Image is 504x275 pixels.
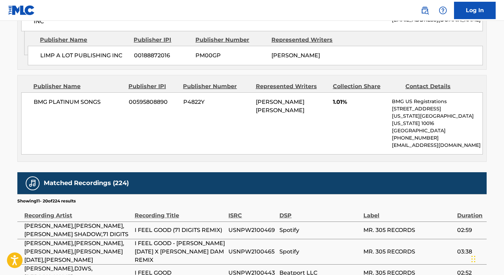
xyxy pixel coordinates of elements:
span: P4822Y [183,98,251,106]
span: [PERSON_NAME],[PERSON_NAME],[PERSON_NAME] SHADOW,71 DIGITS [24,222,131,239]
div: Represented Writers [271,36,342,44]
span: I FEEL GOOD (71 DIGITS REMIX) [135,226,225,234]
p: Showing 11 - 20 of 224 results [17,198,76,204]
img: MLC Logo [8,5,35,15]
div: Recording Title [135,204,225,220]
div: Contact Details [405,82,473,91]
div: ISRC [228,204,276,220]
div: Represented Writers [256,82,328,91]
span: MR. 305 RECORDS [363,226,454,234]
span: [PERSON_NAME] [PERSON_NAME] [256,99,304,114]
div: Drag [471,249,476,269]
div: Publisher IPI [134,36,190,44]
img: help [439,6,447,15]
span: USNPW2100465 [228,248,276,256]
p: [STREET_ADDRESS] [392,105,482,112]
span: USNPW2100469 [228,226,276,234]
div: Publisher IPI [128,82,178,91]
a: Log In [454,2,496,19]
div: DSP [279,204,360,220]
p: [US_STATE][GEOGRAPHIC_DATA][US_STATE] 10016 [392,112,482,127]
h5: Matched Recordings (224) [44,179,129,187]
img: Matched Recordings [28,179,37,187]
span: 03:38 [457,248,483,256]
a: Public Search [418,3,432,17]
div: Publisher Name [33,82,123,91]
span: Spotify [279,248,360,256]
img: search [421,6,429,15]
span: 1.01% [333,98,387,106]
div: Publisher Number [195,36,266,44]
div: Publisher Number [183,82,250,91]
span: MR. 305 RECORDS [363,248,454,256]
span: Spotify [279,226,360,234]
p: [PHONE_NUMBER] [392,134,482,142]
p: [GEOGRAPHIC_DATA] [392,127,482,134]
div: Duration [457,204,483,220]
span: 00188872016 [134,51,190,60]
span: [PERSON_NAME],[PERSON_NAME],[PERSON_NAME],[PERSON_NAME][DATE],[PERSON_NAME] [24,239,131,264]
span: LIMP A LOT PUBLISHING INC [40,51,129,60]
span: 02:59 [457,226,483,234]
div: Recording Artist [24,204,131,220]
span: I FEEL GOOD - [PERSON_NAME][DATE] X [PERSON_NAME] DAM REMIX [135,239,225,264]
span: 00595808890 [129,98,178,106]
span: BMG PLATINUM SONGS [34,98,124,106]
p: [EMAIL_ADDRESS][DOMAIN_NAME] [392,142,482,149]
div: Publisher Name [40,36,128,44]
span: [PERSON_NAME] [271,52,320,59]
div: Label [363,204,454,220]
div: Help [436,3,450,17]
p: BMG US Registrations [392,98,482,105]
div: Collection Share [333,82,400,91]
span: PM00GP [195,51,266,60]
iframe: Chat Widget [469,242,504,275]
